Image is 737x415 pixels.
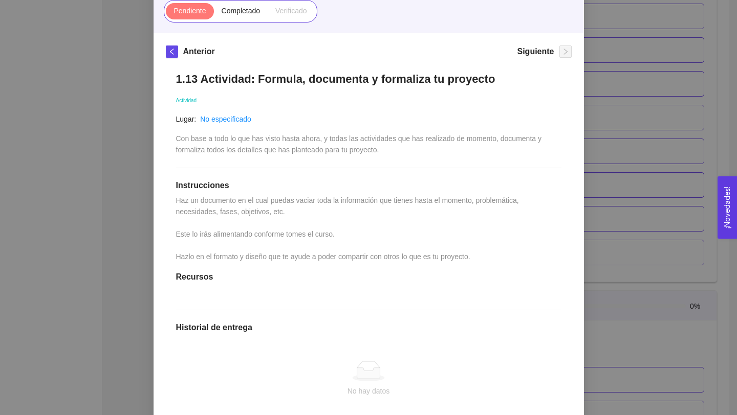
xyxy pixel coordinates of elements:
[176,113,197,125] article: Lugar:
[200,115,251,123] a: No especificado
[166,48,178,55] span: left
[275,7,307,15] span: Verificado
[718,176,737,239] button: Open Feedback Widget
[517,45,554,58] h5: Siguiente
[559,45,572,58] button: right
[183,45,215,58] h5: Anterior
[176,272,561,282] h1: Recursos
[176,98,197,103] span: Actividad
[166,45,178,58] button: left
[176,134,544,154] span: Con base a todo lo que has visto hasta ahora, y todas las actividades que has realizado de moment...
[176,72,561,86] h1: 1.13 Actividad: Formula, documenta y formaliza tu proyecto
[176,180,561,191] h1: Instrucciones
[176,196,521,261] span: Haz un documento en el cual puedas vaciar toda la información que tienes hasta el momento, proble...
[176,322,561,333] h1: Historial de entrega
[174,7,206,15] span: Pendiente
[184,385,553,397] div: No hay datos
[222,7,261,15] span: Completado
